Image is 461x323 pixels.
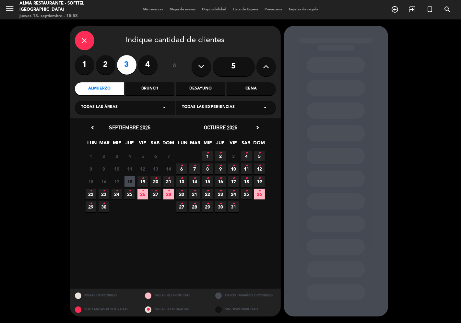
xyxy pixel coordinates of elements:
[232,186,235,196] i: •
[204,124,237,131] span: octubre 2025
[81,37,89,44] i: close
[99,139,110,150] span: MAR
[19,13,111,19] div: jueves 18. septiembre - 15:58
[426,6,434,13] i: turned_in_not
[232,173,235,184] i: •
[117,55,136,75] label: 3
[181,161,183,171] i: •
[254,189,265,199] span: 26
[140,303,210,317] div: MESAS BLOQUEADAS
[150,189,161,199] span: 27
[124,189,135,199] span: 25
[203,139,213,150] span: MIE
[258,148,261,158] i: •
[81,104,118,111] span: Todas las áreas
[86,176,96,187] span: 15
[163,163,174,174] span: 14
[137,189,148,199] span: 26
[258,173,261,184] i: •
[219,173,222,184] i: •
[176,163,187,174] span: 6
[86,201,96,212] span: 29
[245,148,248,158] i: •
[443,6,451,13] i: search
[137,163,148,174] span: 12
[194,198,196,209] i: •
[227,82,276,95] div: Cena
[142,186,144,196] i: •
[99,201,109,212] span: 30
[408,6,416,13] i: exit_to_app
[96,55,115,75] label: 2
[150,176,161,187] span: 20
[189,176,200,187] span: 14
[189,163,200,174] span: 7
[207,148,209,158] i: •
[219,186,222,196] i: •
[138,55,158,75] label: 4
[86,151,96,161] span: 1
[215,139,226,150] span: JUE
[155,173,157,184] i: •
[90,186,92,196] i: •
[215,176,226,187] span: 16
[245,161,248,171] i: •
[19,0,111,13] div: Alma restaurante - Sofitel [GEOGRAPHIC_DATA]
[112,189,122,199] span: 24
[176,82,225,95] div: Desayuno
[137,176,148,187] span: 19
[202,151,213,161] span: 1
[215,189,226,199] span: 23
[163,151,174,161] span: 7
[164,55,185,78] div: ó
[70,289,140,303] div: MESAS DISPONIBLES
[99,176,109,187] span: 16
[75,55,94,75] label: 1
[215,163,226,174] span: 9
[207,198,209,209] i: •
[254,163,265,174] span: 12
[262,103,269,111] i: arrow_drop_down
[5,4,15,16] button: menu
[163,176,174,187] span: 21
[150,139,160,150] span: SAB
[202,201,213,212] span: 29
[168,173,170,184] i: •
[199,8,230,11] span: Disponibilidad
[228,151,239,161] span: 3
[194,186,196,196] i: •
[99,151,109,161] span: 2
[232,198,235,209] i: •
[124,139,135,150] span: JUE
[215,201,226,212] span: 30
[90,198,92,209] i: •
[155,186,157,196] i: •
[99,163,109,174] span: 9
[391,6,399,13] i: add_circle_outline
[167,8,199,11] span: Mapa de mesas
[75,31,276,50] div: Indique cantidad de clientes
[181,198,183,209] i: •
[168,186,170,196] i: •
[189,189,200,199] span: 21
[124,176,135,187] span: 18
[140,289,210,303] div: MESAS RESTRINGIDAS
[207,186,209,196] i: •
[176,176,187,187] span: 13
[150,163,161,174] span: 13
[124,151,135,161] span: 4
[230,8,262,11] span: Lista de Espera
[245,173,248,184] i: •
[124,163,135,174] span: 11
[254,151,265,161] span: 5
[150,151,161,161] span: 6
[75,82,124,95] div: Almuerzo
[86,189,96,199] span: 22
[228,163,239,174] span: 10
[228,189,239,199] span: 24
[207,173,209,184] i: •
[109,124,151,131] span: septiembre 2025
[181,173,183,184] i: •
[241,163,252,174] span: 11
[163,189,174,199] span: 28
